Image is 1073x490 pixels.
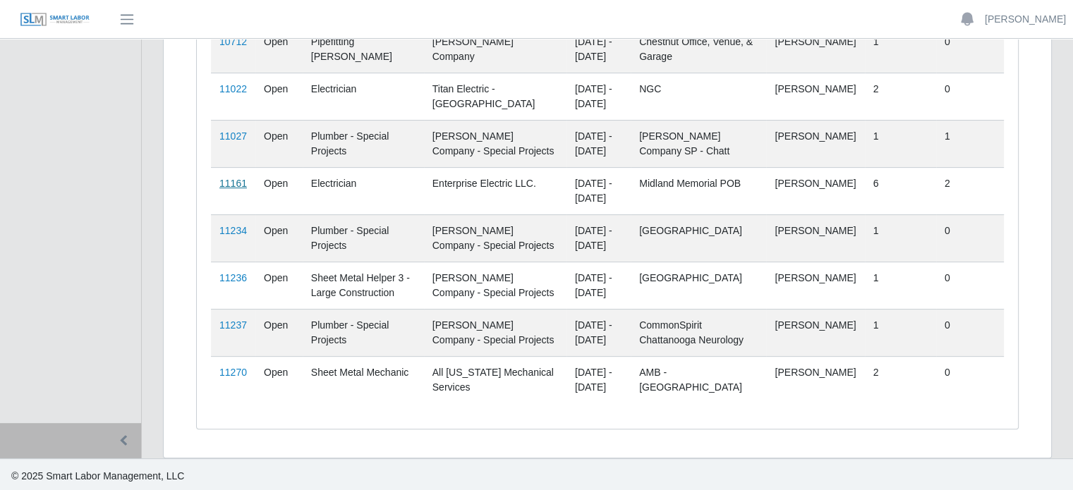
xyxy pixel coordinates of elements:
a: 10712 [219,36,247,47]
img: SLM Logo [20,12,90,27]
td: [PERSON_NAME] [766,356,864,403]
td: [DATE] - [DATE] [566,120,631,167]
td: Electrician [303,73,424,120]
td: 0 [936,356,1004,403]
td: [PERSON_NAME] Company - Special Projects [424,309,566,356]
td: Sheet Metal Helper 3 - Large Construction [303,262,424,309]
td: Midland Memorial POB [631,167,766,214]
a: [PERSON_NAME] [985,12,1066,27]
td: 0 [936,309,1004,356]
td: NGC [631,73,766,120]
td: Open [255,167,303,214]
td: 0 [936,214,1004,262]
td: Plumber - Special Projects [303,214,424,262]
td: Plumber - Special Projects [303,309,424,356]
a: 11161 [219,178,247,189]
td: [DATE] - [DATE] [566,214,631,262]
td: [DATE] - [DATE] [566,356,631,403]
td: 1 [865,120,936,167]
a: 11236 [219,272,247,283]
td: [DATE] - [DATE] [566,262,631,309]
td: CommonSpirit Chattanooga Neurology [631,309,766,356]
a: 11234 [219,225,247,236]
td: [DATE] - [DATE] [566,25,631,73]
td: [GEOGRAPHIC_DATA] [631,214,766,262]
td: [PERSON_NAME] [766,214,864,262]
td: [DATE] - [DATE] [566,309,631,356]
td: Titan Electric - [GEOGRAPHIC_DATA] [424,73,566,120]
td: [DATE] - [DATE] [566,73,631,120]
td: 2 [865,356,936,403]
td: [PERSON_NAME] Company - Special Projects [424,120,566,167]
td: Plumber - Special Projects [303,120,424,167]
td: AMB - [GEOGRAPHIC_DATA] [631,356,766,403]
a: 11027 [219,130,247,142]
a: 11237 [219,319,247,331]
td: Open [255,73,303,120]
td: 6 [865,167,936,214]
td: Pipefitting [PERSON_NAME] [303,25,424,73]
td: Open [255,120,303,167]
a: 11022 [219,83,247,94]
a: 11270 [219,367,247,378]
td: [GEOGRAPHIC_DATA] [631,262,766,309]
td: 1 [865,309,936,356]
td: [PERSON_NAME] [766,262,864,309]
td: [PERSON_NAME] Company - Special Projects [424,214,566,262]
td: [PERSON_NAME] [766,167,864,214]
td: Open [255,214,303,262]
td: [DATE] - [DATE] [566,167,631,214]
td: 1 [936,120,1004,167]
td: [PERSON_NAME] [766,25,864,73]
td: 1 [865,262,936,309]
td: [PERSON_NAME] [766,73,864,120]
td: [PERSON_NAME] Company [424,25,566,73]
span: © 2025 Smart Labor Management, LLC [11,470,184,482]
td: [PERSON_NAME] [766,309,864,356]
td: 0 [936,25,1004,73]
td: Open [255,309,303,356]
td: Chestnut Office, Venue, & Garage [631,25,766,73]
td: Sheet Metal Mechanic [303,356,424,403]
td: Enterprise Electric LLC. [424,167,566,214]
td: Open [255,25,303,73]
td: 0 [936,73,1004,120]
td: Electrician [303,167,424,214]
td: 1 [865,25,936,73]
td: [PERSON_NAME] Company - Special Projects [424,262,566,309]
td: Open [255,356,303,403]
td: 2 [865,73,936,120]
td: All [US_STATE] Mechanical Services [424,356,566,403]
td: [PERSON_NAME] [766,120,864,167]
td: 0 [936,262,1004,309]
td: 2 [936,167,1004,214]
td: 1 [865,214,936,262]
td: [PERSON_NAME] Company SP - Chatt [631,120,766,167]
td: Open [255,262,303,309]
